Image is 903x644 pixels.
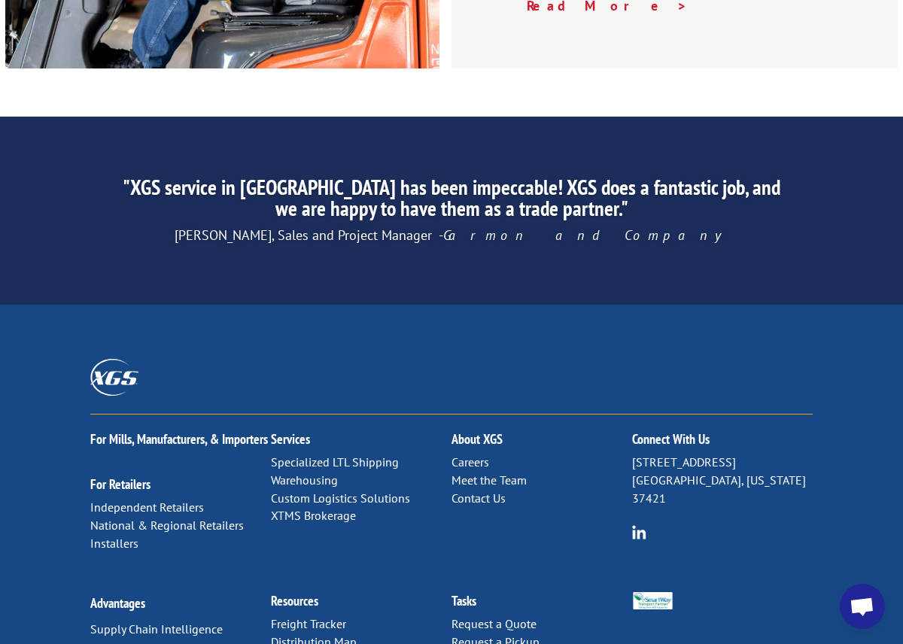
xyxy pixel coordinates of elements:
a: XTMS Brokerage [271,508,356,523]
a: For Mills, Manufacturers, & Importers [90,430,268,448]
p: [STREET_ADDRESS] [GEOGRAPHIC_DATA], [US_STATE] 37421 [632,454,813,507]
img: group-6 [632,525,646,539]
a: Request a Quote [451,616,537,631]
a: About XGS [451,430,503,448]
a: Supply Chain Intelligence [90,621,223,636]
a: National & Regional Retailers [90,518,244,533]
a: Advantages [90,594,145,612]
a: Warehousing [271,472,338,488]
a: Custom Logistics Solutions [271,491,410,506]
img: XGS_Logos_ALL_2024_All_White [90,359,138,396]
a: Freight Tracker [271,616,346,631]
a: Contact Us [451,491,506,506]
a: Installers [90,536,138,551]
a: Meet the Team [451,472,527,488]
a: Resources [271,592,318,609]
span: [PERSON_NAME], Sales and Project Manager - [175,226,729,244]
a: For Retailers [90,475,150,493]
a: Independent Retailers [90,500,204,515]
a: Open chat [840,584,885,629]
img: Smartway_Logo [632,592,673,609]
h2: Tasks [451,594,632,615]
a: Services [271,430,310,448]
h2: Connect With Us [632,433,813,454]
a: Specialized LTL Shipping [271,454,399,469]
h2: "XGS service in [GEOGRAPHIC_DATA] has been impeccable! XGS does a fantastic job, and we are happy... [117,177,785,226]
a: Careers [451,454,489,469]
em: Garmon and Company [443,226,729,244]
